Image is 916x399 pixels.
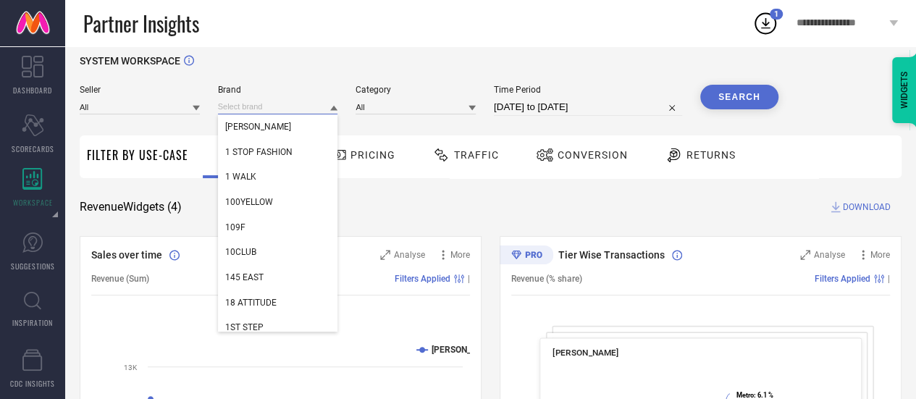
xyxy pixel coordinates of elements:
span: Analyse [814,250,845,260]
span: 109F [225,222,245,232]
span: More [450,250,470,260]
text: 13K [124,364,138,371]
span: [PERSON_NAME] [552,348,618,358]
span: Conversion [558,149,628,161]
span: SCORECARDS [12,143,54,154]
span: 10CLUB [225,247,256,257]
div: 18 ATTITUDE [218,290,338,315]
span: | [888,274,890,284]
div: Premium [500,245,553,267]
span: INSPIRATION [12,317,53,328]
text: : 6.1 % [736,391,773,399]
span: Brand [218,85,338,95]
span: DASHBOARD [13,85,52,96]
span: 1 [774,9,778,19]
button: Search [700,85,778,109]
div: Open download list [752,10,778,36]
span: Sales over time [91,249,162,261]
span: [PERSON_NAME] [225,122,291,132]
span: Returns [686,149,736,161]
span: 18 ATTITUDE [225,298,277,308]
tspan: Metro [736,391,753,399]
span: Tier Wise Transactions [558,249,665,261]
svg: Zoom [800,250,810,260]
span: Traffic [454,149,499,161]
span: Filters Applied [815,274,870,284]
span: Analyse [394,250,425,260]
div: AJISH [218,114,338,139]
div: 1ST STEP [218,315,338,340]
span: 1 STOP FASHION [225,147,293,157]
span: Revenue (Sum) [91,274,149,284]
span: CDC INSIGHTS [10,378,55,389]
span: Partner Insights [83,9,199,38]
span: Pricing [350,149,395,161]
div: 145 EAST [218,265,338,290]
span: 1ST STEP [225,322,264,332]
div: 10CLUB [218,240,338,264]
span: Time Period [494,85,682,95]
span: | [468,274,470,284]
svg: Zoom [380,250,390,260]
input: Select brand [218,99,338,114]
span: Revenue (% share) [511,274,582,284]
div: 1 STOP FASHION [218,140,338,164]
span: SUGGESTIONS [11,261,55,272]
span: More [870,250,890,260]
span: SYSTEM WORKSPACE [80,55,180,67]
text: [PERSON_NAME] [432,345,497,355]
div: 1 WALK [218,164,338,189]
span: WORKSPACE [13,197,53,208]
span: 1 WALK [225,172,256,182]
span: 145 EAST [225,272,264,282]
span: 100YELLOW [225,197,273,207]
div: 100YELLOW [218,190,338,214]
span: Category [356,85,476,95]
span: DOWNLOAD [843,200,891,214]
span: Filter By Use-Case [87,146,188,164]
span: Revenue Widgets ( 4 ) [80,200,182,214]
span: Seller [80,85,200,95]
input: Select time period [494,98,682,116]
span: Filters Applied [395,274,450,284]
div: 109F [218,215,338,240]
